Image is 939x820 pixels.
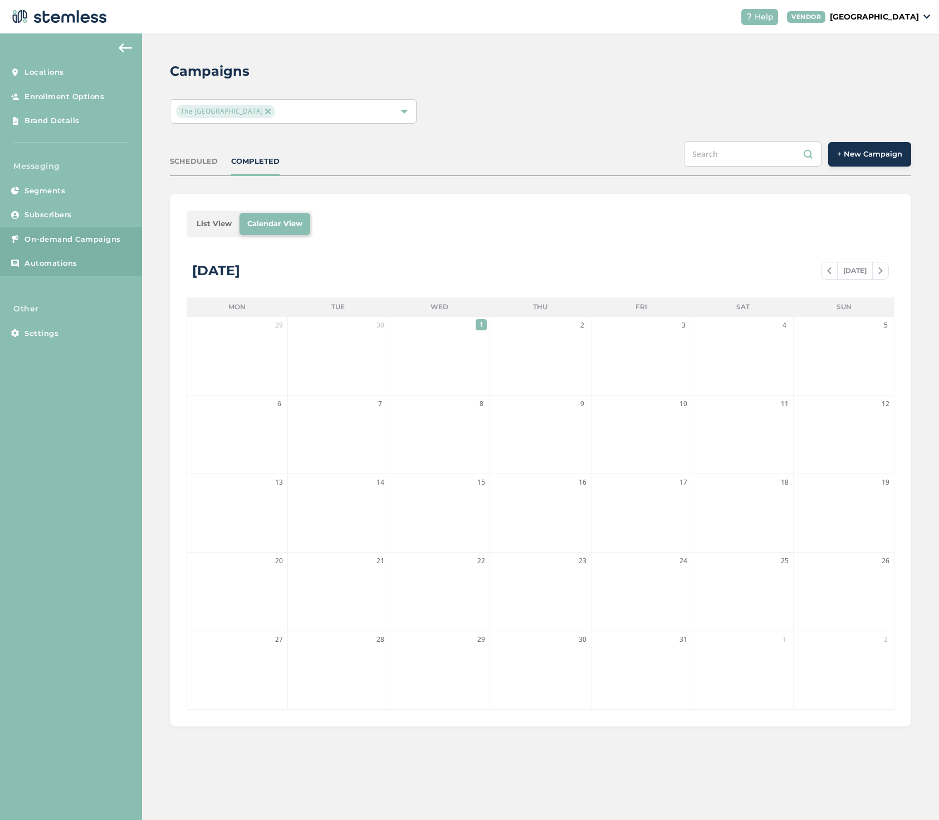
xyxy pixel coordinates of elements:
p: [GEOGRAPHIC_DATA] [830,11,919,23]
li: Tue [287,297,389,316]
span: 24 [678,555,689,567]
span: 1 [476,319,487,330]
span: Locations [25,67,64,78]
div: [DATE] [192,261,240,281]
span: Help [755,11,774,23]
span: 30 [375,320,386,331]
li: Wed [389,297,490,316]
span: 15 [476,477,487,488]
span: 25 [779,555,790,567]
span: 5 [880,320,891,331]
img: logo-dark-0685b13c.svg [9,6,107,28]
span: 12 [880,398,891,409]
span: Segments [25,186,65,197]
span: 1 [779,634,790,645]
span: 10 [678,398,689,409]
span: 23 [577,555,588,567]
span: Brand Details [25,115,80,126]
li: Thu [490,297,591,316]
img: icon-chevron-left-b8c47ebb.svg [827,267,832,274]
li: Calendar View [239,213,310,235]
span: Enrollment Options [25,91,104,102]
span: 14 [375,477,386,488]
span: 8 [476,398,487,409]
span: 2 [880,634,891,645]
span: 28 [375,634,386,645]
span: 16 [577,477,588,488]
iframe: Chat Widget [883,767,939,820]
img: icon-arrow-back-accent-c549486e.svg [119,43,132,52]
h2: Campaigns [170,61,250,81]
span: 31 [678,634,689,645]
img: icon-help-white-03924b79.svg [746,13,752,20]
span: 9 [577,398,588,409]
div: SCHEDULED [170,156,218,167]
span: Settings [25,328,58,339]
span: 11 [779,398,790,409]
li: Fri [591,297,692,316]
input: Search [684,141,821,167]
div: COMPLETED [231,156,280,167]
span: 13 [273,477,285,488]
span: [DATE] [837,262,873,279]
span: 29 [273,320,285,331]
span: Subscribers [25,209,72,221]
span: 20 [273,555,285,567]
span: On-demand Campaigns [25,234,121,245]
span: 19 [880,477,891,488]
li: Mon [187,297,288,316]
span: 6 [273,398,285,409]
span: 27 [273,634,285,645]
button: + New Campaign [828,142,911,167]
span: 17 [678,477,689,488]
img: icon_down-arrow-small-66adaf34.svg [923,14,930,19]
img: icon-chevron-right-bae969c5.svg [878,267,883,274]
span: + New Campaign [837,149,902,160]
span: 26 [880,555,891,567]
span: 7 [375,398,386,409]
span: 2 [577,320,588,331]
span: 18 [779,477,790,488]
span: 30 [577,634,588,645]
span: 3 [678,320,689,331]
div: VENDOR [787,11,825,23]
span: 4 [779,320,790,331]
span: 21 [375,555,386,567]
span: 22 [476,555,487,567]
li: Sat [692,297,794,316]
li: Sun [793,297,894,316]
span: 29 [476,634,487,645]
img: icon-close-accent-8a337256.svg [265,109,271,114]
li: List View [189,213,239,235]
span: The [GEOGRAPHIC_DATA] [176,105,275,118]
span: Automations [25,258,77,269]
